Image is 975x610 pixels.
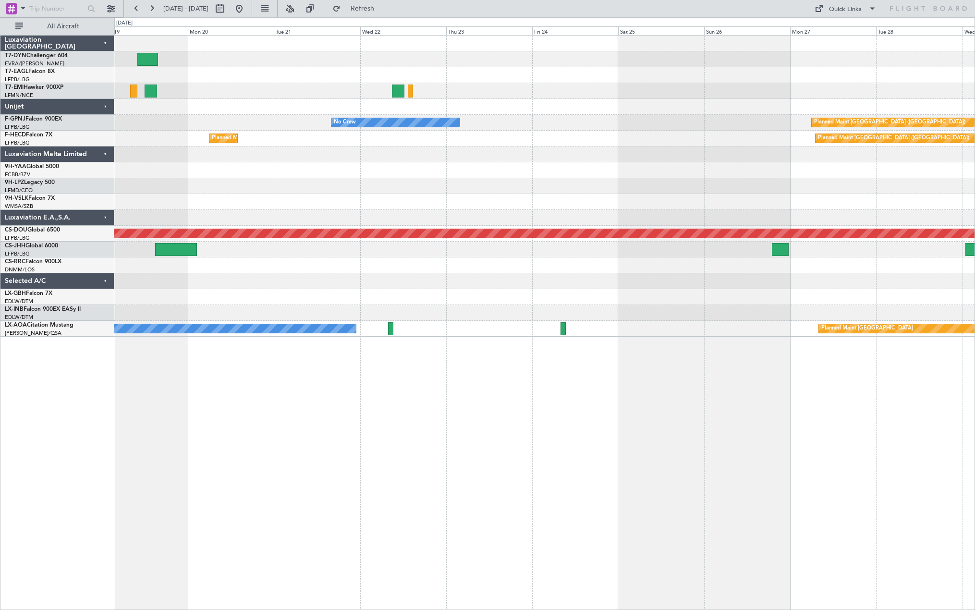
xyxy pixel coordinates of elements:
[5,123,30,131] a: LFPB/LBG
[5,227,60,233] a: CS-DOUGlobal 6500
[5,259,25,265] span: CS-RRC
[618,26,704,35] div: Sat 25
[821,321,913,336] div: Planned Maint [GEOGRAPHIC_DATA]
[25,23,101,30] span: All Aircraft
[5,250,30,257] a: LFPB/LBG
[5,298,33,305] a: EDLW/DTM
[274,26,360,35] div: Tue 21
[5,76,30,83] a: LFPB/LBG
[163,4,208,13] span: [DATE] - [DATE]
[334,115,356,130] div: No Crew
[5,116,62,122] a: F-GPNJFalcon 900EX
[5,53,26,59] span: T7-DYN
[5,195,28,201] span: 9H-VSLK
[818,131,969,146] div: Planned Maint [GEOGRAPHIC_DATA] ([GEOGRAPHIC_DATA])
[814,115,965,130] div: Planned Maint [GEOGRAPHIC_DATA] ([GEOGRAPHIC_DATA])
[116,19,133,27] div: [DATE]
[5,69,28,74] span: T7-EAGL
[360,26,446,35] div: Wed 22
[11,19,104,34] button: All Aircraft
[5,322,27,328] span: LX-AOA
[5,291,52,296] a: LX-GBHFalcon 7X
[5,92,33,99] a: LFMN/NCE
[5,180,24,185] span: 9H-LPZ
[5,116,25,122] span: F-GPNJ
[5,85,24,90] span: T7-EMI
[532,26,618,35] div: Fri 24
[5,60,64,67] a: EVRA/[PERSON_NAME]
[5,306,24,312] span: LX-INB
[5,243,58,249] a: CS-JHHGlobal 6000
[5,234,30,242] a: LFPB/LBG
[704,26,790,35] div: Sun 26
[446,26,532,35] div: Thu 23
[5,291,26,296] span: LX-GBH
[5,132,52,138] a: F-HECDFalcon 7X
[5,203,33,210] a: WMSA/SZB
[5,322,73,328] a: LX-AOACitation Mustang
[102,26,188,35] div: Sun 19
[5,164,26,170] span: 9H-YAA
[29,1,85,16] input: Trip Number
[212,131,363,146] div: Planned Maint [GEOGRAPHIC_DATA] ([GEOGRAPHIC_DATA])
[328,1,386,16] button: Refresh
[5,139,30,146] a: LFPB/LBG
[810,1,881,16] button: Quick Links
[5,227,27,233] span: CS-DOU
[5,180,55,185] a: 9H-LPZLegacy 500
[5,314,33,321] a: EDLW/DTM
[790,26,876,35] div: Mon 27
[876,26,962,35] div: Tue 28
[829,5,862,14] div: Quick Links
[5,164,59,170] a: 9H-YAAGlobal 5000
[5,266,35,273] a: DNMM/LOS
[5,85,63,90] a: T7-EMIHawker 900XP
[5,69,55,74] a: T7-EAGLFalcon 8X
[5,132,26,138] span: F-HECD
[5,259,61,265] a: CS-RRCFalcon 900LX
[5,171,30,178] a: FCBB/BZV
[5,187,33,194] a: LFMD/CEQ
[5,306,81,312] a: LX-INBFalcon 900EX EASy II
[5,329,61,337] a: [PERSON_NAME]/QSA
[188,26,274,35] div: Mon 20
[5,195,55,201] a: 9H-VSLKFalcon 7X
[342,5,383,12] span: Refresh
[5,53,68,59] a: T7-DYNChallenger 604
[5,243,25,249] span: CS-JHH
